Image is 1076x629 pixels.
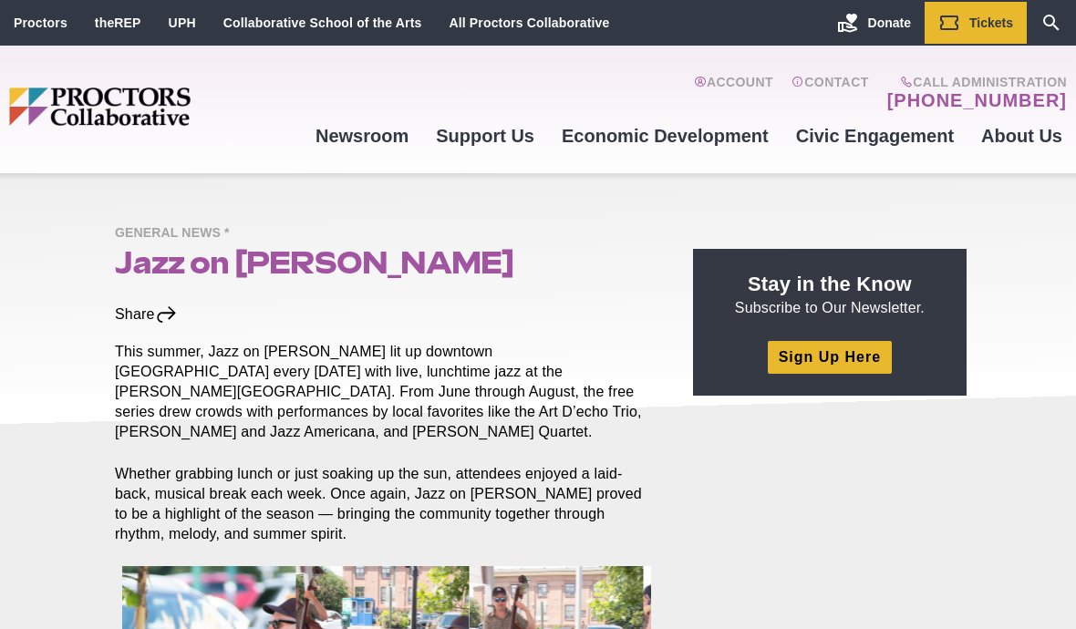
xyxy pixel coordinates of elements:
[115,222,239,245] span: General News *
[823,2,925,44] a: Donate
[967,111,1076,160] a: About Us
[925,2,1027,44] a: Tickets
[169,15,196,30] a: UPH
[694,75,773,111] a: Account
[115,245,651,280] h1: Jazz on [PERSON_NAME]
[115,464,651,544] p: Whether grabbing lunch or just soaking up the sun, attendees enjoyed a laid-back, musical break e...
[115,304,178,325] div: Share
[782,111,967,160] a: Civic Engagement
[115,224,239,240] a: General News *
[95,15,141,30] a: theREP
[768,341,892,373] a: Sign Up Here
[548,111,782,160] a: Economic Development
[791,75,869,111] a: Contact
[422,111,548,160] a: Support Us
[1027,2,1076,44] a: Search
[969,15,1013,30] span: Tickets
[115,342,651,442] p: This summer, Jazz on [PERSON_NAME] lit up downtown [GEOGRAPHIC_DATA] every [DATE] with live, lunc...
[868,15,911,30] span: Donate
[715,271,945,318] p: Subscribe to Our Newsletter.
[14,15,67,30] a: Proctors
[887,89,1067,111] a: [PHONE_NUMBER]
[449,15,609,30] a: All Proctors Collaborative
[9,88,302,127] img: Proctors logo
[302,111,422,160] a: Newsroom
[223,15,422,30] a: Collaborative School of the Arts
[882,75,1067,89] span: Call Administration
[748,273,912,295] strong: Stay in the Know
